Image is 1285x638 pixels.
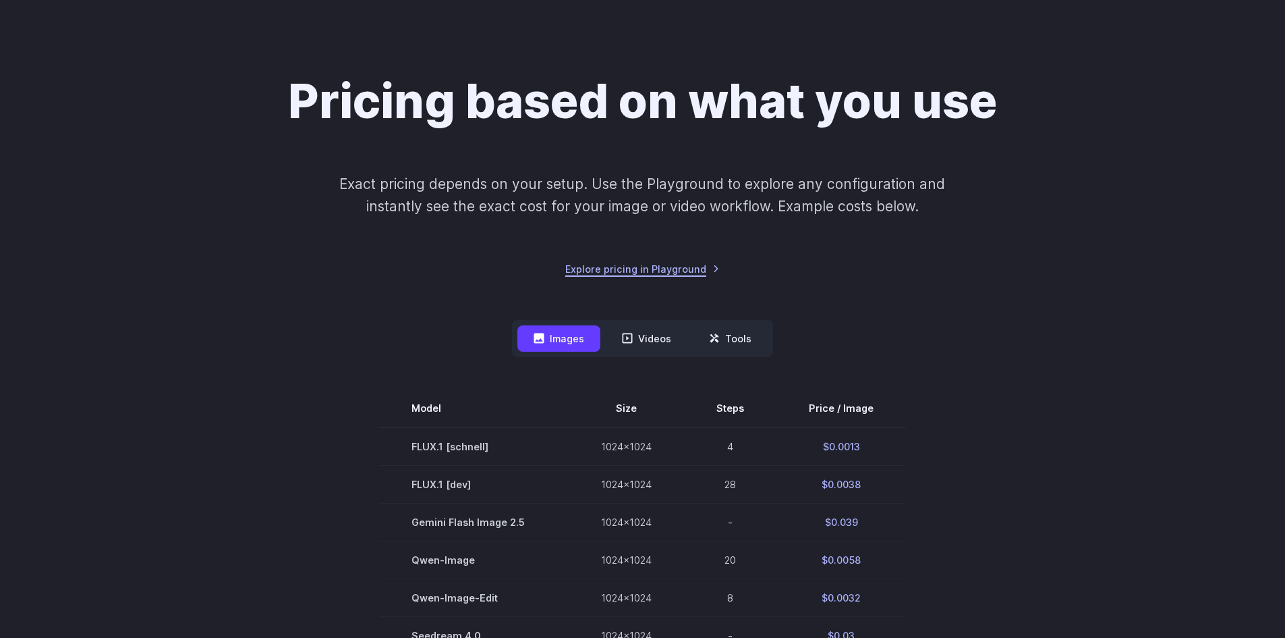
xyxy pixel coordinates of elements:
[776,427,906,466] td: $0.0013
[776,465,906,503] td: $0.0038
[684,579,776,616] td: 8
[379,390,569,427] th: Model
[684,427,776,466] td: 4
[288,73,997,130] h1: Pricing based on what you use
[569,503,684,541] td: 1024x1024
[684,503,776,541] td: -
[569,390,684,427] th: Size
[776,390,906,427] th: Price / Image
[776,541,906,579] td: $0.0058
[314,173,971,218] p: Exact pricing depends on your setup. Use the Playground to explore any configuration and instantl...
[517,325,600,352] button: Images
[569,465,684,503] td: 1024x1024
[569,579,684,616] td: 1024x1024
[379,465,569,503] td: FLUX.1 [dev]
[684,541,776,579] td: 20
[569,541,684,579] td: 1024x1024
[606,325,687,352] button: Videos
[776,503,906,541] td: $0.039
[684,465,776,503] td: 28
[379,579,569,616] td: Qwen-Image-Edit
[776,579,906,616] td: $0.0032
[569,427,684,466] td: 1024x1024
[379,541,569,579] td: Qwen-Image
[411,514,536,530] span: Gemini Flash Image 2.5
[565,261,720,277] a: Explore pricing in Playground
[684,390,776,427] th: Steps
[693,325,768,352] button: Tools
[379,427,569,466] td: FLUX.1 [schnell]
